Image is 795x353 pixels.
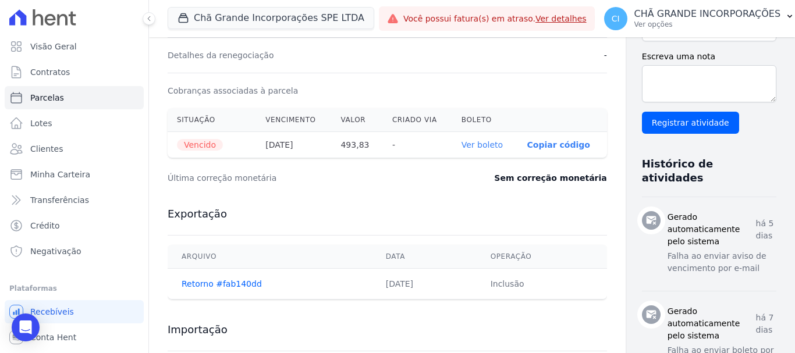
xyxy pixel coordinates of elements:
button: Chã Grande Incorporações SPE LTDA [168,7,374,29]
a: Contratos [5,60,144,84]
th: [DATE] [256,132,331,158]
span: Lotes [30,117,52,129]
span: Contratos [30,66,70,78]
button: Copiar código [527,140,590,149]
span: Você possui fatura(s) em atraso. [403,13,587,25]
dd: Sem correção monetária [494,172,606,184]
dt: Cobranças associadas à parcela [168,85,298,97]
dt: Detalhes da renegociação [168,49,274,61]
th: Situação [168,108,256,132]
span: Clientes [30,143,63,155]
th: Arquivo [168,245,372,269]
dt: Última correção monetária [168,172,427,184]
th: Valor [331,108,382,132]
span: Recebíveis [30,306,74,318]
a: Transferências [5,188,144,212]
th: Vencimento [256,108,331,132]
p: CHÃ GRANDE INCORPORAÇÕES [634,8,781,20]
td: [DATE] [372,269,477,299]
a: Visão Geral [5,35,144,58]
span: CI [612,15,620,23]
th: Data [372,245,477,269]
dd: - [604,49,607,61]
label: Escreva uma nota [642,51,776,63]
a: Recebíveis [5,300,144,323]
h3: Gerado automaticamente pelo sistema [668,305,756,342]
span: Negativação [30,245,81,257]
a: Retorno #fab140dd [182,279,262,288]
th: Operação [477,245,607,269]
a: Minha Carteira [5,163,144,186]
p: há 5 dias [756,217,776,242]
div: Plataformas [9,281,139,295]
span: Conta Hent [30,331,76,343]
span: Parcelas [30,92,64,104]
a: Ver boleto [462,140,503,149]
span: Minha Carteira [30,169,90,180]
td: Inclusão [477,269,607,299]
p: há 7 dias [756,312,776,336]
span: Visão Geral [30,41,77,52]
span: Vencido [177,139,223,151]
a: Negativação [5,240,144,263]
input: Registrar atividade [642,112,739,134]
th: Boleto [452,108,518,132]
th: Criado via [383,108,452,132]
span: Crédito [30,220,60,231]
a: Conta Hent [5,326,144,349]
h3: Gerado automaticamente pelo sistema [668,211,756,248]
p: Falha ao enviar aviso de vencimento por e-mail [668,250,776,274]
div: Open Intercom Messenger [12,313,40,341]
a: Lotes [5,112,144,135]
a: Clientes [5,137,144,161]
th: 493,83 [331,132,382,158]
h3: Exportação [168,207,607,221]
a: Parcelas [5,86,144,109]
th: - [383,132,452,158]
h3: Importação [168,323,607,337]
a: Ver detalhes [535,14,587,23]
a: Crédito [5,214,144,237]
p: Ver opções [634,20,781,29]
span: Transferências [30,194,89,206]
h3: Histórico de atividades [642,157,767,185]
